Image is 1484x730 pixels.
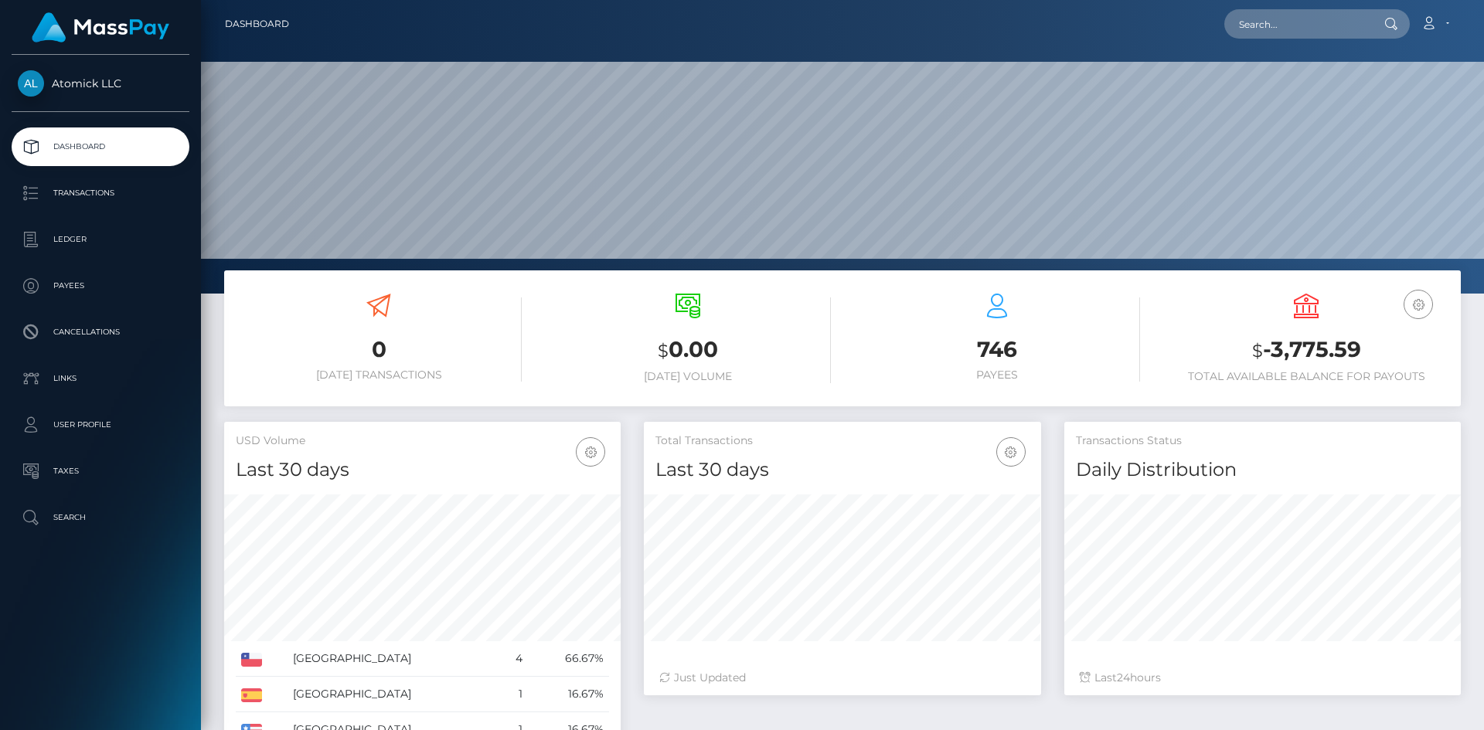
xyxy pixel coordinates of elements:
p: Dashboard [18,135,183,158]
h4: Daily Distribution [1076,457,1449,484]
span: 24 [1117,671,1130,684]
a: Dashboard [12,127,189,166]
a: Links [12,359,189,398]
h6: [DATE] Volume [545,370,831,383]
img: Atomick LLC [18,70,44,97]
h4: Last 30 days [236,457,609,484]
h6: Payees [854,368,1140,382]
p: Taxes [18,460,183,483]
p: Cancellations [18,321,183,344]
a: Search [12,498,189,537]
a: Cancellations [12,313,189,351]
p: Search [18,506,183,529]
td: [GEOGRAPHIC_DATA] [288,677,499,712]
h5: Transactions Status [1076,433,1449,449]
img: CL.png [241,653,262,667]
td: 4 [499,641,529,677]
h5: USD Volume [236,433,609,449]
p: User Profile [18,413,183,436]
small: $ [658,340,669,362]
td: 66.67% [528,641,609,677]
p: Transactions [18,182,183,205]
td: 1 [499,677,529,712]
h6: Total Available Balance for Payouts [1163,370,1449,383]
a: Ledger [12,220,189,259]
h3: 746 [854,334,1140,365]
td: 16.67% [528,677,609,712]
p: Links [18,367,183,390]
h4: Last 30 days [655,457,1029,484]
a: Payees [12,267,189,305]
a: Transactions [12,174,189,212]
input: Search... [1224,9,1370,39]
h6: [DATE] Transactions [236,368,522,382]
p: Ledger [18,228,183,251]
a: Dashboard [225,8,289,40]
h3: -3,775.59 [1163,334,1449,366]
div: Just Updated [659,670,1025,686]
h3: 0.00 [545,334,831,366]
div: Last hours [1080,670,1445,686]
h3: 0 [236,334,522,365]
img: MassPay Logo [32,12,169,42]
p: Payees [18,274,183,297]
h5: Total Transactions [655,433,1029,449]
a: User Profile [12,406,189,444]
img: ES.png [241,688,262,702]
a: Taxes [12,452,189,491]
td: [GEOGRAPHIC_DATA] [288,641,499,677]
span: Atomick LLC [12,76,189,90]
small: $ [1252,340,1263,362]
